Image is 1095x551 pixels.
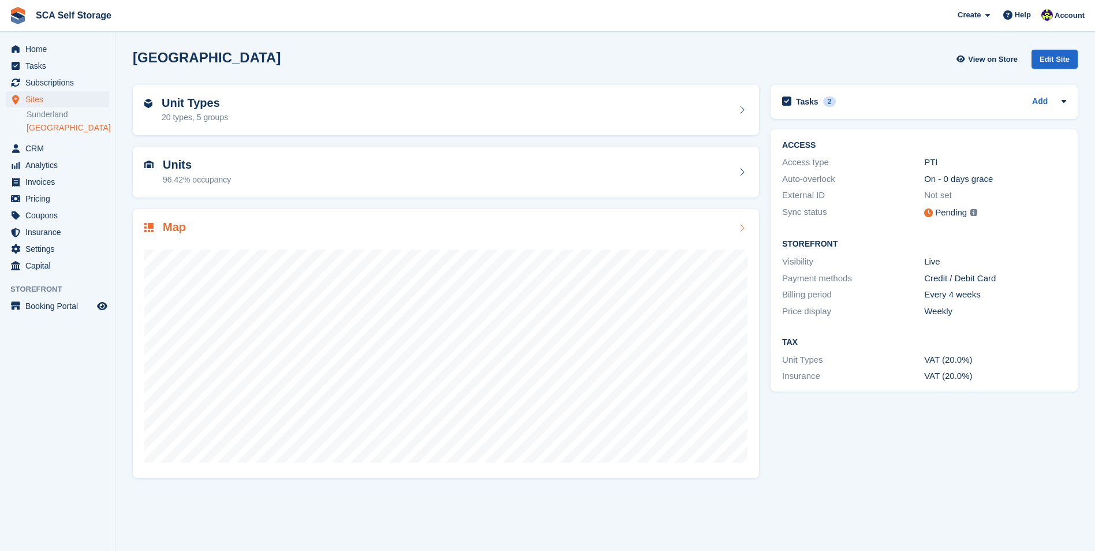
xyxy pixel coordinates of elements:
div: Pending [935,206,967,219]
a: menu [6,140,109,157]
a: menu [6,174,109,190]
span: Subscriptions [25,75,95,91]
div: Price display [782,305,924,318]
div: Edit Site [1032,50,1078,69]
h2: Tax [782,338,1066,347]
a: menu [6,75,109,91]
a: menu [6,41,109,57]
div: Sync status [782,206,924,220]
img: unit-type-icn-2b2737a686de81e16bb02015468b77c625bbabd49415b5ef34ead5e3b44a266d.svg [144,99,152,108]
a: menu [6,157,109,173]
a: Add [1032,95,1048,109]
span: Coupons [25,207,95,224]
div: Insurance [782,370,924,383]
div: Billing period [782,288,924,301]
span: Insurance [25,224,95,240]
div: VAT (20.0%) [924,370,1066,383]
span: Booking Portal [25,298,95,314]
h2: Unit Types [162,96,228,110]
span: Invoices [25,174,95,190]
div: 2 [823,96,836,107]
span: Pricing [25,191,95,207]
a: SCA Self Storage [31,6,116,25]
img: Thomas Webb [1041,9,1053,21]
span: Capital [25,258,95,274]
h2: [GEOGRAPHIC_DATA] [133,50,281,65]
div: Weekly [924,305,1066,318]
div: Access type [782,156,924,169]
div: Every 4 weeks [924,288,1066,301]
div: Unit Types [782,353,924,367]
span: Tasks [25,58,95,74]
h2: Storefront [782,240,1066,249]
img: unit-icn-7be61d7bf1b0ce9d3e12c5938cc71ed9869f7b940bace4675aadf7bd6d80202e.svg [144,161,154,169]
div: Not set [924,189,1066,202]
span: View on Store [968,54,1018,65]
span: Account [1055,10,1085,21]
a: menu [6,58,109,74]
img: map-icn-33ee37083ee616e46c38cad1a60f524a97daa1e2b2c8c0bc3eb3415660979fc1.svg [144,223,154,232]
h2: Map [163,221,186,234]
a: Sunderland [27,109,109,120]
div: Payment methods [782,272,924,285]
div: 96.42% occupancy [163,174,231,186]
span: Help [1015,9,1031,21]
a: View on Store [955,50,1022,69]
span: Sites [25,91,95,107]
div: 20 types, 5 groups [162,111,228,124]
a: menu [6,224,109,240]
div: Auto-overlock [782,173,924,186]
h2: Units [163,158,231,172]
div: On - 0 days grace [924,173,1066,186]
img: stora-icon-8386f47178a22dfd0bd8f6a31ec36ba5ce8667c1dd55bd0f319d3a0aa187defe.svg [9,7,27,24]
span: Storefront [10,284,115,295]
span: Analytics [25,157,95,173]
a: menu [6,91,109,107]
a: menu [6,241,109,257]
img: icon-info-grey-7440780725fd019a000dd9b08b2336e03edf1995a4989e88bcd33f0948082b44.svg [970,209,977,216]
div: PTI [924,156,1066,169]
div: External ID [782,189,924,202]
a: Units 96.42% occupancy [133,147,759,198]
a: Preview store [95,299,109,313]
div: Live [924,255,1066,269]
span: Create [958,9,981,21]
a: Edit Site [1032,50,1078,73]
div: Visibility [782,255,924,269]
a: Unit Types 20 types, 5 groups [133,85,759,136]
a: menu [6,191,109,207]
span: Home [25,41,95,57]
a: menu [6,258,109,274]
span: CRM [25,140,95,157]
a: Map [133,209,759,479]
h2: ACCESS [782,141,1066,150]
div: VAT (20.0%) [924,353,1066,367]
h2: Tasks [796,96,819,107]
a: menu [6,207,109,224]
span: Settings [25,241,95,257]
div: Credit / Debit Card [924,272,1066,285]
a: [GEOGRAPHIC_DATA] [27,122,109,133]
a: menu [6,298,109,314]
